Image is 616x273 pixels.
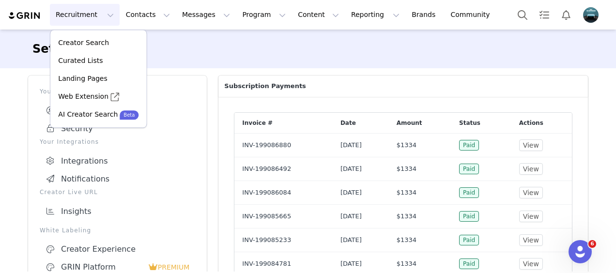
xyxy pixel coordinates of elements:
span: $1334 [397,260,416,267]
div: Actions [511,113,572,133]
p: Landing Pages [58,74,107,84]
span: $1334 [397,212,416,220]
span: Paid [459,235,479,245]
span: 6 [588,240,596,248]
div: GRIN Platform [46,262,148,272]
td: INV-199085665 [234,204,333,228]
p: Creator Live URL [40,188,195,197]
a: Brands [406,4,444,26]
button: Profile [577,7,608,23]
td: [DATE] [333,181,389,204]
button: Search [512,4,533,26]
p: Beta [123,111,135,119]
span: Paid [459,164,479,174]
p: AI Creator Search [58,109,118,120]
span: $1334 [397,165,416,172]
p: Subscription Payments [218,76,588,97]
span: Paid [459,187,479,198]
button: Reporting [345,4,405,26]
span: $1334 [397,141,416,149]
button: View [519,163,543,175]
iframe: Intercom live chat [569,240,592,263]
p: Web Extension [58,91,108,102]
span: $1334 [397,236,416,243]
span: Paid [459,258,479,269]
span: $1334 [397,189,416,196]
td: [DATE] [333,157,389,181]
div: Invoice # [234,113,333,133]
button: Notifications [555,4,577,26]
p: Creator Search [58,38,109,48]
a: Profile [40,102,195,120]
button: Content [292,4,345,26]
img: grin logo [8,11,42,20]
button: View [519,258,543,270]
button: Program [236,4,292,26]
td: INV-199085233 [234,228,333,252]
a: Creator Experience [40,241,195,258]
a: Security [40,120,195,137]
a: Integrations [40,152,195,170]
button: View [519,187,543,198]
button: View [519,211,543,222]
div: Date [333,113,389,133]
a: Notifications [40,170,195,188]
button: Contacts [120,4,176,26]
span: Paid [459,211,479,222]
td: [DATE] [333,133,389,157]
p: White Labeling [40,226,195,235]
img: 61dbe848-ba83-4eff-9535-8cdca3cf6bd2.png [583,7,599,23]
td: INV-199086084 [234,181,333,204]
button: Recruitment [50,4,120,26]
button: View [519,234,543,246]
td: INV-199086880 [234,133,333,157]
span: Paid [459,140,479,151]
div: Status [451,113,511,133]
a: Tasks [534,4,555,26]
span: PREMIUM [158,263,190,271]
p: Your Integrations [40,137,195,146]
td: [DATE] [333,228,389,252]
p: Your Account [40,87,195,96]
a: Community [445,4,500,26]
button: View [519,139,543,151]
button: Messages [176,4,236,26]
td: [DATE] [333,204,389,228]
div: Amount [389,113,451,133]
div: Creator Experience [46,244,189,254]
td: INV-199086492 [234,157,333,181]
a: Insights [40,202,195,220]
p: Curated Lists [58,56,103,66]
